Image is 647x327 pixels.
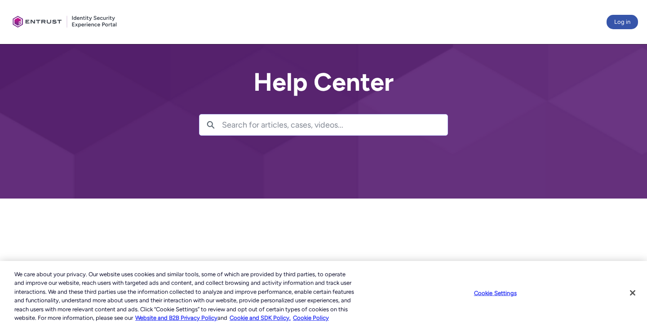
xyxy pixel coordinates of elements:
a: More information about our cookie policy., opens in a new tab [135,314,217,321]
h2: Help Center [199,68,448,96]
a: Cookie and SDK Policy. [230,314,291,321]
button: Log in [607,15,638,29]
button: Close [623,283,643,303]
input: Search for articles, cases, videos... [222,115,448,135]
button: Cookie Settings [467,284,523,302]
a: Cookie Policy [293,314,329,321]
div: We care about your privacy. Our website uses cookies and similar tools, some of which are provide... [14,270,356,323]
button: Search [199,115,222,135]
